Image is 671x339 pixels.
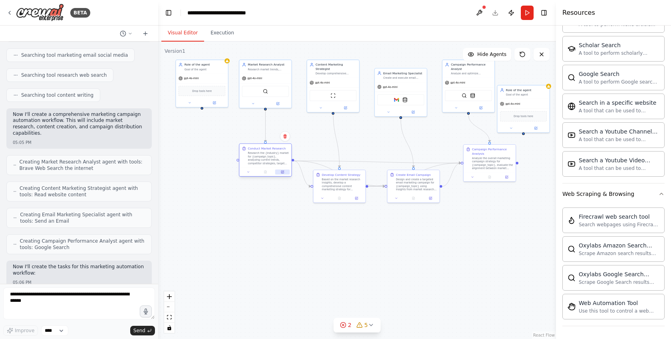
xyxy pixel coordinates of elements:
img: ScrapeWebsiteTool [331,93,336,98]
div: Oxylabs Google Search Scraper tool [579,270,659,278]
button: 25 [334,318,381,333]
span: gpt-4o-mini [451,81,465,84]
div: Scrape Google Search results with Oxylabs Google Search Scraper [579,279,659,285]
div: Web Scraping & Browsing [562,190,634,198]
img: OxylabsAmazonSearchScraperTool [568,245,576,253]
span: Creating Campaign Performance Analyst agent with tools: Google Search [20,238,145,251]
img: SerplyWebSearchTool [568,74,576,82]
span: Improve [15,327,34,334]
span: gpt-4o-mini [383,85,397,88]
div: Content Marketing StrategistDevelop comprehensive content marketing strategies and create engagin... [307,60,359,112]
div: Analyze the overall marketing campaign strategy for {campaign_topic}, evaluate the alignment betw... [472,157,513,170]
button: Open in side panel [266,101,290,106]
img: WebsiteSearchTool [568,102,576,110]
div: Conduct Market Research [248,146,286,151]
img: YoutubeVideoSearchTool [568,160,576,168]
div: Based on the market research insights, develop a comprehensive content marketing strategy for {ca... [322,178,363,191]
button: Send [130,326,155,335]
img: CouchbaseFTSVectorSearchTool [403,97,408,102]
nav: breadcrumb [187,9,274,17]
span: gpt-4o-mini [506,102,520,106]
g: Edge from fb8fc349-1a0a-4c75-9433-84870b830f37 to 8b70548d-0baf-4db0-a325-b9c4dbc79fb6 [442,161,461,188]
button: Hide right sidebar [538,7,550,18]
button: Click to speak your automation idea [140,305,152,317]
button: No output available [405,196,423,201]
img: Logo [16,4,64,22]
div: Campaign Performance Analysis [472,147,513,156]
button: Visual Editor [161,25,204,42]
span: gpt-4o-mini [247,77,262,80]
div: Search a Youtube Channels content [579,128,659,136]
div: Scholar Search [579,41,659,49]
button: Open in side panel [334,105,357,110]
div: Research market trends, competitor analysis, and target audience insights for {campaign_topic} in... [248,68,289,71]
div: Use this tool to control a web browser and interact with websites using natural language. Capabil... [579,308,659,314]
div: BETA [70,8,90,18]
g: Edge from ca4d7871-ff8f-4457-909f-e59e40cc241d to fb8fc349-1a0a-4c75-9433-84870b830f37 [399,119,415,167]
button: Open in side panel [275,169,290,175]
div: Design and create a targeted email marketing campaign for {campaign_topic} using insights from ma... [396,178,437,191]
g: Edge from af1f2bb1-5820-46c4-898c-d92c37360bb4 to 8b70548d-0baf-4db0-a325-b9c4dbc79fb6 [467,115,492,142]
div: Create Email Campaign [396,173,431,177]
div: Email Marketing Specialist [383,71,424,76]
div: Develop Content StrategyBased on the market research insights, develop a comprehensive content ma... [313,169,366,203]
button: Switch to previous chat [117,29,136,38]
div: Market Research AnalystResearch market trends, competitor analysis, and target audience insights ... [239,60,292,108]
button: Open in side panel [423,196,438,201]
div: Campaign Performance Analyst [451,62,492,71]
h4: Resources [562,8,595,18]
img: FirecrawlSearchTool [568,216,576,224]
span: Creating Market Research Analyst agent with tools: Brave Web Search the internet [20,159,145,171]
button: No output available [480,175,498,180]
div: Google Search [579,70,659,78]
g: Edge from 4ca327f6-9d5a-4778-9bff-0145849862b3 to 0d518c8b-35aa-4abc-a1e8-228f312c9524 [294,159,311,188]
div: A tool that can be used to semantic search a query from a Youtube Channels content. [579,136,659,143]
span: gpt-4o-mini [315,81,330,84]
img: OxylabsGoogleSearchScraperTool [568,274,576,282]
button: zoom in [164,291,175,302]
span: Creating Email Marketing Specialist agent with tools: Send an Email [20,211,145,224]
button: toggle interactivity [164,323,175,333]
button: Open in side panel [469,105,493,110]
div: A tool that can be used to semantic search a query from a Youtube Video content. [579,165,659,171]
button: Open in side panel [349,196,363,201]
button: No output available [256,169,274,175]
img: CouchbaseFTSVectorSearchTool [470,93,475,98]
div: Campaign Performance AnalystAnalyze and optimize marketing campaign performance for {campaign_top... [442,60,495,112]
div: Create Email CampaignDesign and create a targeted email marketing campaign for {campaign_topic} u... [387,169,440,203]
div: Content Marketing Strategist [316,62,357,71]
button: Delete node [280,131,290,142]
img: YoutubeChannelSearchTool [568,131,576,139]
span: Searching tool research web search [21,72,107,78]
button: Open in side panel [524,126,548,131]
div: Develop Content Strategy [322,173,360,177]
button: zoom out [164,302,175,312]
p: Now I'll create the tasks for this marketing automation workflow: [13,264,145,276]
span: Hide Agents [477,51,506,58]
div: A tool to perform Google search with a search_query. [579,79,659,85]
div: Conduct Market ResearchResearch the {industry} market for {campaign_topic}, analyzing current tre... [239,144,292,177]
span: Creating Content Marketing Strategist agent with tools: Read website content [20,185,145,198]
div: 05:06 PM [13,279,145,285]
img: Gmail [394,97,399,102]
button: No output available [330,196,348,201]
div: A tool to perform scholarly literature search with a search_query. [579,50,659,56]
div: Goal of the agent [506,93,547,96]
button: Open in side panel [499,175,514,180]
div: Role of the agentGoal of the agentgpt-4o-miniDrop tools here [175,60,228,108]
div: Analyze and optimize marketing campaign performance for {campaign_topic}, providing data-driven i... [451,72,492,75]
div: A tool that can be used to semantic search a query from a specific URL content. [579,108,659,114]
button: Hide Agents [463,48,511,61]
button: Improve [3,325,38,336]
g: Edge from 0d518c8b-35aa-4abc-a1e8-228f312c9524 to fb8fc349-1a0a-4c75-9433-84870b830f37 [368,184,385,189]
div: Campaign Performance AnalysisAnalyze the overall marketing campaign strategy for {campaign_topic}... [463,144,516,182]
div: Role of the agent [506,88,547,92]
div: Role of the agent [185,62,226,67]
span: Send [133,327,145,334]
div: Create and execute email marketing campaigns for {campaign_topic}, including crafting compelling ... [383,76,424,79]
button: fit view [164,312,175,323]
g: Edge from 4ca327f6-9d5a-4778-9bff-0145849862b3 to 8b70548d-0baf-4db0-a325-b9c4dbc79fb6 [294,159,461,165]
p: Now I'll create a comprehensive marketing campaign automation workflow. This will include market ... [13,112,145,136]
button: Open in side panel [401,110,425,115]
span: 2 [348,321,351,329]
